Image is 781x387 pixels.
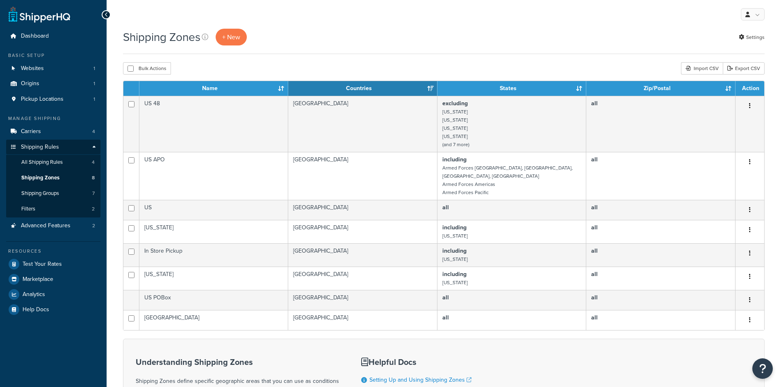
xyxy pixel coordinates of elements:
td: In Store Pickup [139,243,288,267]
a: Filters 2 [6,201,100,217]
a: Advanced Features 2 [6,218,100,233]
span: Advanced Features [21,222,71,229]
span: 2 [92,206,95,213]
small: [US_STATE] [442,232,468,240]
th: Name: activate to sort column ascending [139,81,288,96]
span: Help Docs [23,306,49,313]
li: Filters [6,201,100,217]
a: Test Your Rates [6,257,100,272]
b: all [442,313,449,322]
a: Help Docs [6,302,100,317]
th: Zip/Postal: activate to sort column ascending [586,81,735,96]
th: Action [735,81,764,96]
span: Test Your Rates [23,261,62,268]
b: all [591,270,598,278]
span: Shipping Groups [21,190,59,197]
a: Analytics [6,287,100,302]
h3: Understanding Shipping Zones [136,358,341,367]
small: [US_STATE] [442,108,468,115]
span: Filters [21,206,35,213]
b: all [591,99,598,108]
td: US 48 [139,96,288,152]
span: 4 [92,159,95,166]
td: [GEOGRAPHIC_DATA] [288,96,437,152]
small: [US_STATE] [442,133,468,140]
span: 4 [92,128,95,135]
li: All Shipping Rules [6,155,100,170]
h3: Helpful Docs [361,358,517,367]
span: Marketplace [23,276,53,283]
th: Countries: activate to sort column ascending [288,81,437,96]
small: [US_STATE] [442,256,468,263]
span: Origins [21,80,39,87]
a: Dashboard [6,29,100,44]
a: ShipperHQ Home [9,6,70,23]
b: all [591,313,598,322]
span: 7 [92,190,95,197]
td: US [139,200,288,220]
span: Analytics [23,291,45,298]
b: all [442,203,449,212]
th: States: activate to sort column ascending [437,81,586,96]
div: Resources [6,248,100,255]
li: Shipping Groups [6,186,100,201]
td: [GEOGRAPHIC_DATA] [288,310,437,330]
a: Shipping Rules [6,140,100,155]
span: Dashboard [21,33,49,40]
b: excluding [442,99,468,108]
b: all [591,223,598,232]
a: Shipping Zones 8 [6,170,100,186]
a: All Shipping Rules 4 [6,155,100,170]
span: 2 [92,222,95,229]
b: including [442,155,467,164]
a: Export CSV [723,62,765,75]
small: [US_STATE] [442,116,468,124]
h1: Shipping Zones [123,29,200,45]
li: Advanced Features [6,218,100,233]
td: [GEOGRAPHIC_DATA] [288,200,437,220]
div: Manage Shipping [6,115,100,122]
li: Shipping Zones [6,170,100,186]
div: Basic Setup [6,52,100,59]
b: all [591,155,598,164]
small: Armed Forces [GEOGRAPHIC_DATA], [GEOGRAPHIC_DATA], [GEOGRAPHIC_DATA], [GEOGRAPHIC_DATA] [442,164,573,180]
a: Marketplace [6,272,100,287]
small: Armed Forces Pacific [442,189,489,196]
td: [GEOGRAPHIC_DATA] [288,290,437,310]
td: [GEOGRAPHIC_DATA] [139,310,288,330]
button: Open Resource Center [752,358,773,379]
div: Import CSV [681,62,723,75]
b: including [442,270,467,278]
span: + New [222,32,240,42]
b: including [442,223,467,232]
td: [US_STATE] [139,267,288,290]
small: (and 7 more) [442,141,469,148]
a: Websites 1 [6,61,100,76]
button: Bulk Actions [123,62,171,75]
a: Setting Up and Using Shipping Zones [369,376,471,384]
li: Websites [6,61,100,76]
a: Pickup Locations 1 [6,92,100,107]
td: US APO [139,152,288,200]
td: [US_STATE] [139,220,288,243]
span: Shipping Rules [21,144,59,151]
a: Carriers 4 [6,124,100,139]
a: Origins 1 [6,76,100,91]
td: [GEOGRAPHIC_DATA] [288,243,437,267]
span: All Shipping Rules [21,159,63,166]
td: US POBox [139,290,288,310]
small: Armed Forces Americas [442,181,495,188]
b: all [591,293,598,302]
b: all [591,203,598,212]
a: Settings [739,32,765,43]
b: including [442,247,467,255]
td: [GEOGRAPHIC_DATA] [288,220,437,243]
a: Shipping Groups 7 [6,186,100,201]
span: Pickup Locations [21,96,64,103]
span: 1 [93,80,95,87]
li: Carriers [6,124,100,139]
